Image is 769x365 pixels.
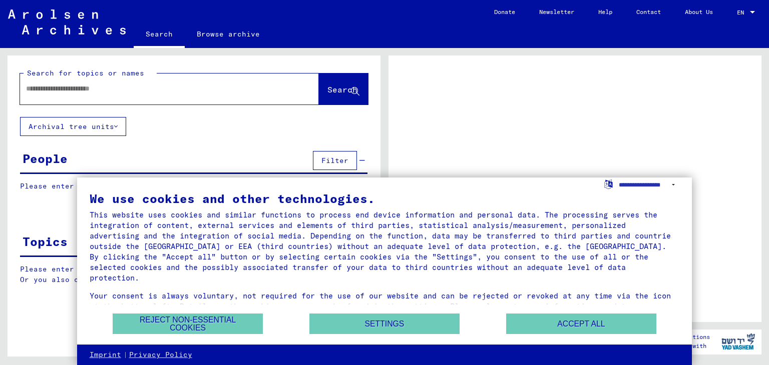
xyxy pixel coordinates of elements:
[134,22,185,48] a: Search
[321,156,348,165] span: Filter
[313,151,357,170] button: Filter
[113,313,263,334] button: Reject non-essential cookies
[27,68,144,77] mat-label: Search for topics or names
[8,9,126,34] img: Arolsen_neg.svg
[719,329,757,354] img: yv_logo.png
[23,232,68,250] div: Topics
[90,350,121,360] a: Imprint
[309,313,460,334] button: Settings
[129,350,192,360] a: Privacy Policy
[737,9,748,16] span: EN
[20,264,368,285] p: Please enter a search term or set filters to get results. Or you also can browse the manually.
[506,313,656,334] button: Accept all
[185,22,272,46] a: Browse archive
[23,149,68,167] div: People
[20,181,367,191] p: Please enter a search term or set filters to get results.
[319,73,368,104] button: Search
[327,84,357,94] span: Search
[90,209,680,283] div: This website uses cookies and similar functions to process end device information and personal da...
[90,290,680,322] div: Your consent is always voluntary, not required for the use of our website and can be rejected or ...
[90,192,680,204] div: We use cookies and other technologies.
[20,117,126,136] button: Archival tree units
